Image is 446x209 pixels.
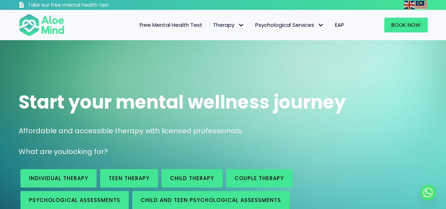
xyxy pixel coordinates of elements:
[170,174,214,182] span: Child Therapy
[226,169,292,188] a: Couple therapy
[234,174,284,182] span: Couple therapy
[416,1,427,9] img: ms
[109,174,149,182] span: Teen Therapy
[134,18,208,32] a: Free Mental Health Test
[250,18,330,32] a: Psychological ServicesPsychological Services: submenu
[316,20,326,30] span: Psychological Services: submenu
[29,174,88,182] span: Individual therapy
[74,18,349,32] nav: Menu
[335,21,344,29] span: EAP
[384,18,428,32] a: Book Now
[404,1,415,9] img: en
[19,126,428,136] p: Affordable and accessible therapy with licensed professionals.
[100,169,158,188] a: Teen Therapy
[29,196,120,204] span: Psychological assessments
[330,18,349,32] a: EAP
[208,18,250,32] a: TherapyTherapy: submenu
[416,1,428,9] a: Malay
[67,147,108,156] span: looking for?
[19,89,346,115] span: Start your mental wellness journey
[391,21,421,29] span: Book Now
[20,169,97,188] a: Individual therapy
[19,13,65,37] img: Aloe mind Logo
[28,2,147,9] h3: Take our free mental health test
[141,196,281,204] span: Child and Teen Psychological assessments
[255,21,324,29] span: Psychological Services
[19,2,147,10] a: Take our free mental health test
[236,20,246,30] span: Therapy: submenu
[404,1,416,9] a: English
[19,147,67,156] span: What are you
[213,21,245,29] span: Therapy
[161,169,222,188] a: Child Therapy
[420,185,436,200] a: Whatsapp
[140,21,202,29] span: Free Mental Health Test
